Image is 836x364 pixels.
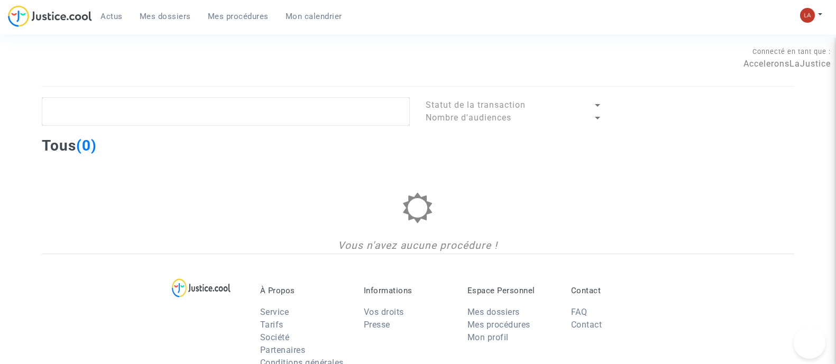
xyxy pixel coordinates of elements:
[571,320,602,330] a: Contact
[571,307,587,317] a: FAQ
[260,286,348,295] p: À Propos
[364,307,404,317] a: Vos droits
[794,327,825,359] iframe: Help Scout Beacon - Open
[199,8,277,24] a: Mes procédures
[752,48,831,55] span: Connecté en tant que :
[426,113,511,123] span: Nombre d'audiences
[208,12,269,21] span: Mes procédures
[467,286,555,295] p: Espace Personnel
[571,286,659,295] p: Contact
[92,8,131,24] a: Actus
[42,136,97,155] h2: Tous
[364,286,452,295] p: Informations
[277,8,351,24] a: Mon calendrier
[800,8,815,23] img: 3f9b7d9779f7b0ffc2b90d026f0682a9
[260,332,290,342] a: Société
[42,238,794,254] div: Vous n'avez aucune procédure !
[286,12,342,21] span: Mon calendrier
[76,137,97,154] span: (0)
[364,320,390,330] a: Presse
[467,307,520,317] a: Mes dossiers
[467,332,509,342] a: Mon profil
[131,8,199,24] a: Mes dossiers
[8,5,92,27] img: jc-logo.svg
[260,307,289,317] a: Service
[172,278,231,297] img: logo-lg.svg
[260,345,306,355] a: Partenaires
[426,100,526,110] span: Statut de la transaction
[467,320,530,330] a: Mes procédures
[260,320,283,330] a: Tarifs
[100,12,123,21] span: Actus
[140,12,191,21] span: Mes dossiers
